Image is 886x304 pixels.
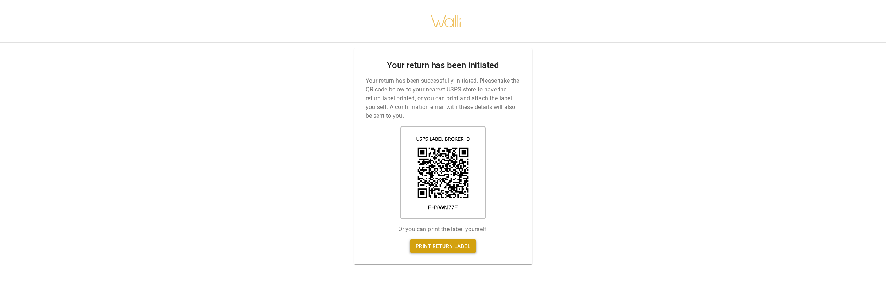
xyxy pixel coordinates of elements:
a: Print return label [410,239,476,253]
p: Your return has been successfully initiated. Please take the QR code below to your nearest USPS s... [366,77,521,120]
h2: Your return has been initiated [387,60,499,71]
img: walli-inc.myshopify.com [430,5,462,37]
p: Or you can print the label yourself. [398,225,488,234]
img: shipping label qr code [400,126,486,219]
